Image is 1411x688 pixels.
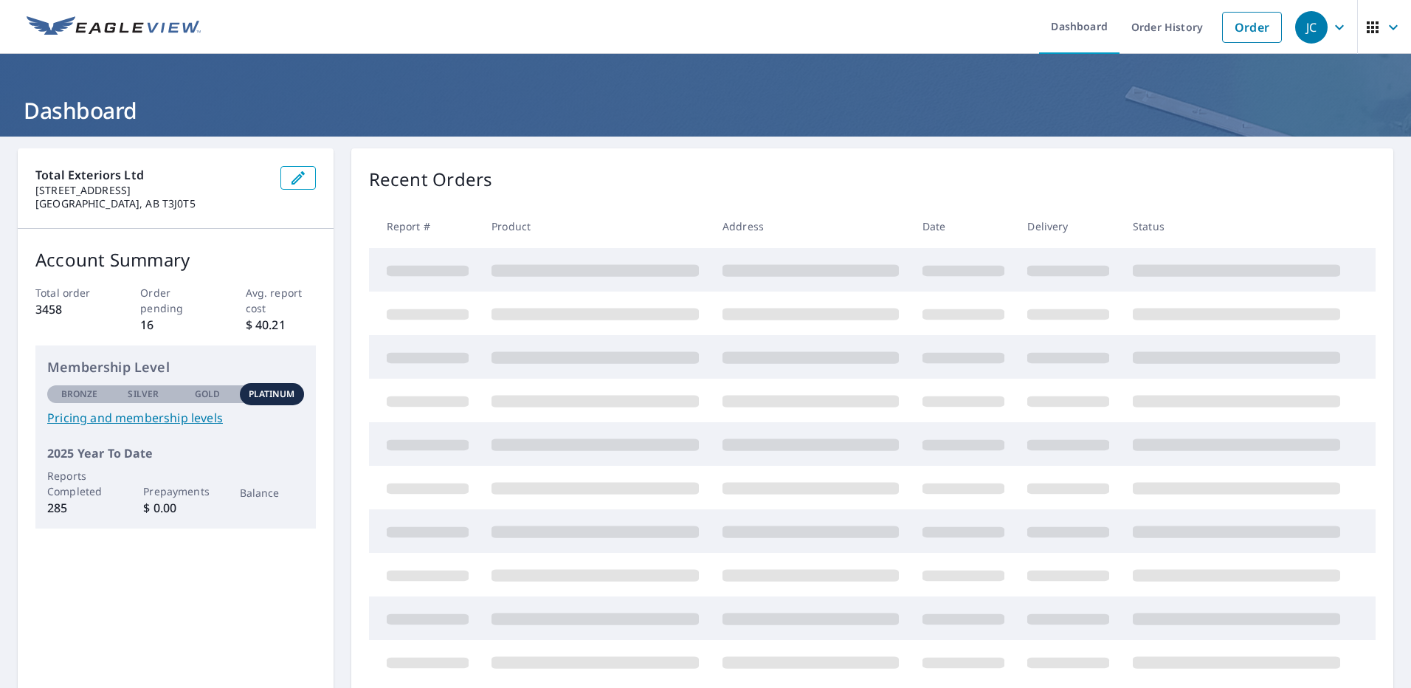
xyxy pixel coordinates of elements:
p: 16 [140,316,210,334]
p: Order pending [140,285,210,316]
p: Bronze [61,388,98,401]
img: EV Logo [27,16,201,38]
p: 3458 [35,300,106,318]
p: Account Summary [35,247,316,273]
p: Gold [195,388,220,401]
p: Total order [35,285,106,300]
p: [STREET_ADDRESS] [35,184,269,197]
p: Reports Completed [47,468,111,499]
p: Platinum [249,388,295,401]
p: [GEOGRAPHIC_DATA], AB T3J0T5 [35,197,269,210]
p: Recent Orders [369,166,493,193]
th: Product [480,204,711,248]
p: Silver [128,388,159,401]
th: Delivery [1015,204,1121,248]
div: JC [1295,11,1328,44]
p: 285 [47,499,111,517]
p: $ 0.00 [143,499,207,517]
p: 2025 Year To Date [47,444,304,462]
th: Status [1121,204,1352,248]
a: Pricing and membership levels [47,409,304,427]
th: Address [711,204,911,248]
h1: Dashboard [18,95,1393,125]
p: $ 40.21 [246,316,316,334]
p: Total Exteriors Ltd [35,166,269,184]
p: Avg. report cost [246,285,316,316]
p: Membership Level [47,357,304,377]
p: Balance [240,485,304,500]
p: Prepayments [143,484,207,499]
th: Date [911,204,1016,248]
th: Report # [369,204,480,248]
a: Order [1222,12,1282,43]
